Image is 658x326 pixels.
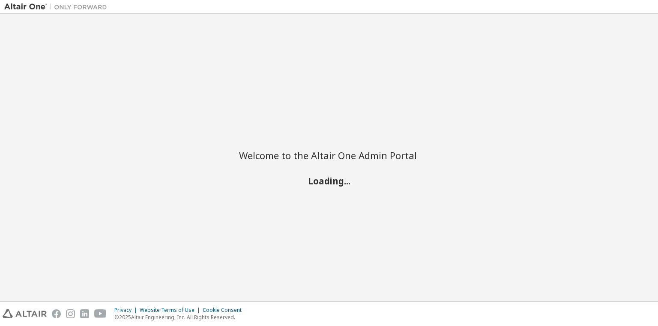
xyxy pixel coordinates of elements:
div: Website Terms of Use [140,307,203,314]
img: Altair One [4,3,111,11]
img: youtube.svg [94,309,107,318]
h2: Loading... [239,175,419,187]
div: Cookie Consent [203,307,247,314]
img: linkedin.svg [80,309,89,318]
img: facebook.svg [52,309,61,318]
img: altair_logo.svg [3,309,47,318]
h2: Welcome to the Altair One Admin Portal [239,149,419,161]
img: instagram.svg [66,309,75,318]
p: © 2025 Altair Engineering, Inc. All Rights Reserved. [114,314,247,321]
div: Privacy [114,307,140,314]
